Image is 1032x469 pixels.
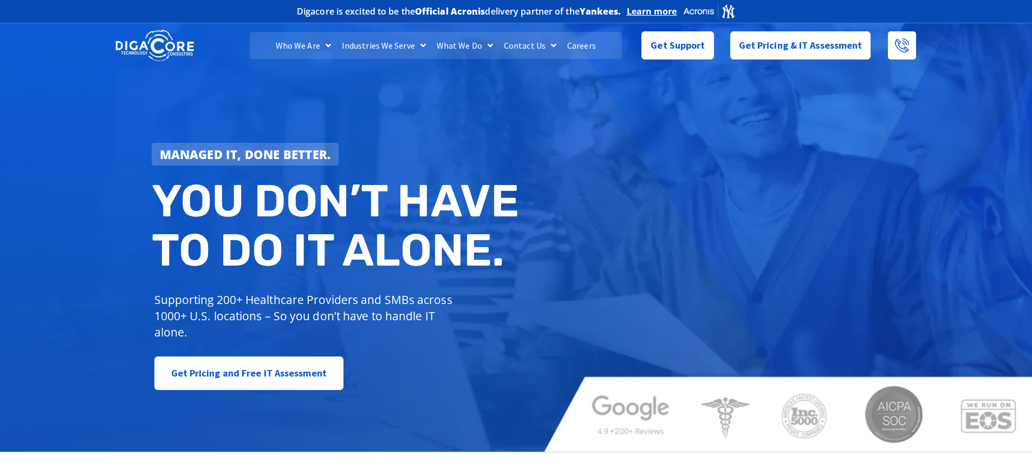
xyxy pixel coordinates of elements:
[641,31,713,60] a: Get Support
[431,32,498,59] a: What We Do
[651,35,705,56] span: Get Support
[250,32,621,59] nav: Menu
[627,6,677,17] a: Learn more
[171,362,327,384] span: Get Pricing and Free IT Assessment
[336,32,431,59] a: Industries We Serve
[297,7,621,16] h2: Digacore is excited to be the delivery partner of the
[160,146,331,162] strong: Managed IT, done better.
[498,32,562,59] a: Contact Us
[152,176,524,275] h2: You don’t have to do IT alone.
[580,5,621,17] b: Yankees.
[415,5,485,17] b: Official Acronis
[683,3,736,19] img: Acronis
[270,32,336,59] a: Who We Are
[739,35,862,56] span: Get Pricing & IT Assessment
[152,143,339,166] a: Managed IT, done better.
[154,292,457,340] p: Supporting 200+ Healthcare Providers and SMBs across 1000+ U.S. locations – So you don’t have to ...
[154,356,343,390] a: Get Pricing and Free IT Assessment
[562,32,601,59] a: Careers
[730,31,871,60] a: Get Pricing & IT Assessment
[115,29,194,63] img: DigaCore Technology Consulting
